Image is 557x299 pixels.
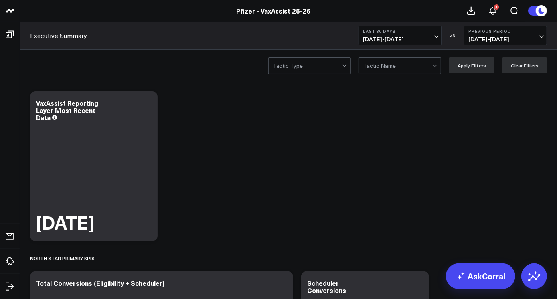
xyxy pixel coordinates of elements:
[36,99,98,122] div: VaxAssist Reporting Layer Most Recent Data
[30,31,87,40] a: Executive Summary
[307,279,346,295] div: Scheduler Conversions
[363,36,437,42] span: [DATE] - [DATE]
[446,33,460,38] div: VS
[446,263,515,289] a: AskCorral
[363,29,437,34] b: Last 30 Days
[468,36,543,42] span: [DATE] - [DATE]
[30,249,95,267] div: North Star Primary KPIs
[237,6,311,15] a: Pfizer - VaxAssist 25-26
[449,57,494,73] button: Apply Filters
[468,29,543,34] b: Previous Period
[36,279,164,287] div: Total Conversions (Eligibility + Scheduler)
[502,57,547,73] button: Clear Filters
[464,26,547,45] button: Previous Period[DATE]-[DATE]
[36,213,94,231] div: [DATE]
[494,4,499,10] div: 1
[359,26,442,45] button: Last 30 Days[DATE]-[DATE]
